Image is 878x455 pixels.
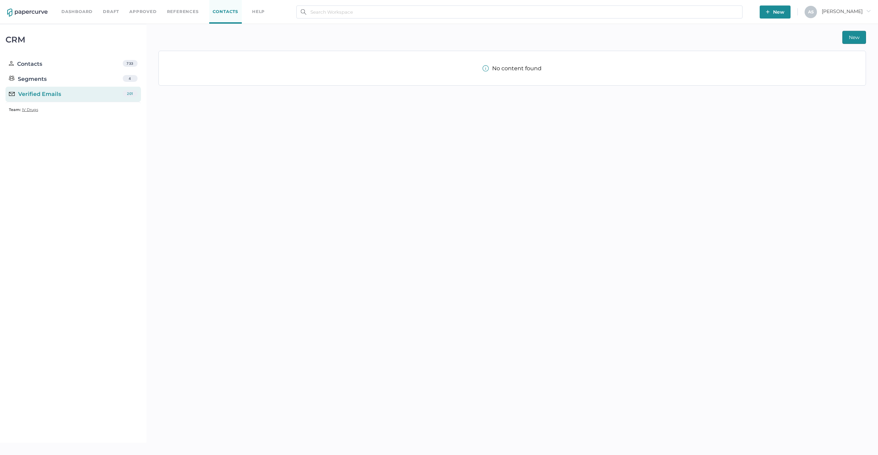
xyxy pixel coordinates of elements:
[129,8,156,15] a: Approved
[842,31,866,44] button: New
[808,9,814,14] span: A S
[252,8,265,15] div: help
[9,106,38,114] a: Team: IV Drugs
[123,90,138,97] div: 201
[123,60,138,67] div: 733
[849,31,859,44] span: New
[760,5,791,19] button: New
[22,107,38,112] span: IV Drugs
[167,8,199,15] a: References
[7,9,48,17] img: papercurve-logo-colour.7244d18c.svg
[296,5,743,19] input: Search Workspace
[9,75,47,83] div: Segments
[123,75,138,82] div: 4
[866,9,871,13] i: arrow_right
[9,60,42,68] div: Contacts
[301,9,306,15] img: search.bf03fe8b.svg
[483,65,489,72] img: info-tooltip-active.a952ecf1.svg
[766,10,770,14] img: plus-white.e19ec114.svg
[9,61,14,66] img: person.20a629c4.svg
[5,37,141,43] div: CRM
[483,65,542,72] div: No content found
[61,8,93,15] a: Dashboard
[822,8,871,14] span: [PERSON_NAME]
[103,8,119,15] a: Draft
[766,5,784,19] span: New
[9,90,61,98] div: Verified Emails
[9,75,14,81] img: segments.b9481e3d.svg
[9,92,15,96] img: email-icon-black.c777dcea.svg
